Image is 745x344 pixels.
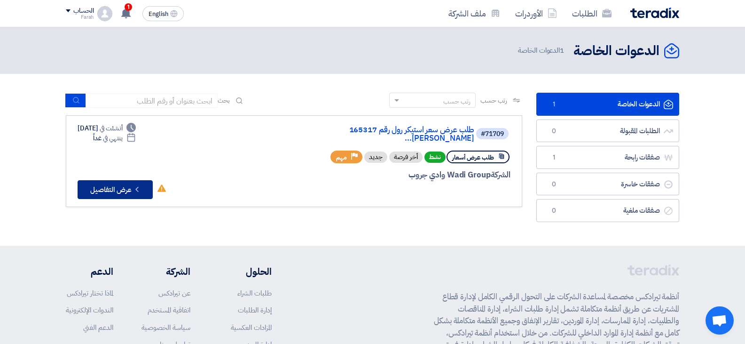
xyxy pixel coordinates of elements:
button: English [142,6,184,21]
li: الحلول [219,264,272,279]
a: صفقات رابحة1 [536,146,679,169]
span: English [149,11,168,17]
a: الدعوات الخاصة1 [536,93,679,116]
a: الأوردرات [508,2,565,24]
div: جديد [364,152,387,163]
div: الحساب [73,7,94,15]
a: طلب عرض سعر استيكر رول رقم 165317 [PERSON_NAME]... [286,126,474,143]
div: Open chat [706,306,734,335]
a: إدارة الطلبات [238,305,272,315]
a: الندوات الإلكترونية [66,305,113,315]
span: طلب عرض أسعار [452,153,494,162]
span: رتب حسب [480,96,507,105]
div: Wadi Group وادي جروب [284,169,510,181]
a: الطلبات المقبولة0 [536,120,679,143]
span: 1 [125,3,132,11]
a: سياسة الخصوصية [141,322,190,333]
input: ابحث بعنوان أو رقم الطلب [86,94,218,108]
span: 0 [548,127,559,136]
span: أنشئت في [100,123,122,133]
a: الطلبات [565,2,619,24]
a: طلبات الشراء [237,288,272,298]
a: لماذا تختار تيرادكس [67,288,113,298]
span: 0 [548,180,559,189]
div: Farah [66,15,94,20]
h2: الدعوات الخاصة [573,42,659,60]
div: [DATE] [78,123,136,133]
span: نشط [424,152,446,163]
img: profile_test.png [97,6,112,21]
div: #71709 [481,131,504,137]
button: عرض التفاصيل [78,180,153,199]
span: 0 [548,206,559,216]
a: صفقات ملغية0 [536,199,679,222]
a: عن تيرادكس [158,288,190,298]
a: اتفاقية المستخدم [148,305,190,315]
a: صفقات خاسرة0 [536,173,679,196]
a: المزادات العكسية [231,322,272,333]
div: غداً [93,133,136,143]
a: الدعم الفني [83,322,113,333]
span: الشركة [491,169,511,181]
a: ملف الشركة [441,2,508,24]
div: رتب حسب [443,96,471,106]
div: أخر فرصة [389,152,423,163]
li: الشركة [141,264,190,279]
span: 1 [548,100,559,109]
li: الدعم [66,264,113,279]
span: ينتهي في [103,133,122,143]
img: Teradix logo [630,8,679,18]
span: 1 [548,153,559,162]
span: بحث [218,96,230,105]
span: مهم [336,153,347,162]
span: 1 [560,45,564,56]
span: الدعوات الخاصة [518,45,566,56]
